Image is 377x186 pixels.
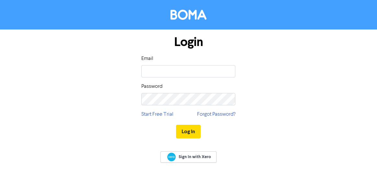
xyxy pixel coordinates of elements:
img: Xero logo [167,153,176,161]
span: Sign In with Xero [179,154,211,160]
a: Start Free Trial [141,110,173,118]
label: Email [141,55,153,63]
img: BOMA Logo [171,10,206,20]
h1: Login [141,35,235,50]
a: Forgot Password? [197,110,235,118]
a: Sign In with Xero [160,151,216,163]
button: Log In [176,125,201,138]
label: Password [141,83,162,90]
